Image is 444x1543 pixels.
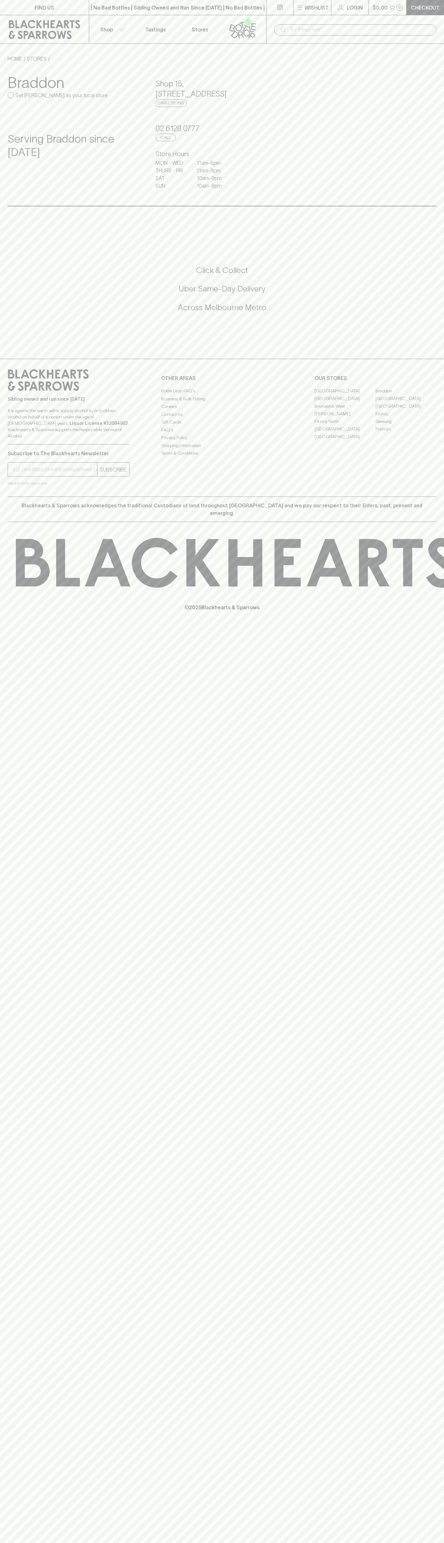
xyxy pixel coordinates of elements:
[178,15,222,43] a: Stores
[375,410,436,417] a: Fitzroy
[305,4,329,11] p: Wishlist
[145,26,166,33] p: Tastings
[156,149,288,159] h6: Store Hours
[35,4,54,11] p: FIND US
[373,4,388,11] p: $0.00
[398,6,401,9] p: 0
[315,417,375,425] a: Fitzroy North
[161,450,283,457] a: Terms & Conditions
[156,99,187,107] a: Directions
[411,4,440,11] p: Checkout
[161,403,283,411] a: Careers
[161,426,283,434] a: FAQ's
[100,466,127,473] p: SUBSCRIBE
[192,26,208,33] p: Stores
[156,159,187,167] p: MON - WED
[197,174,229,182] p: 10am - 9pm
[197,182,229,190] p: 10am - 8pm
[8,450,129,457] p: Subscribe to The Blackhearts Newsletter
[347,4,363,11] p: Login
[8,396,129,402] p: Sibling owned and run since [DATE]
[133,15,178,43] a: Tastings
[315,387,375,395] a: [GEOGRAPHIC_DATA]
[8,56,22,62] a: HOME
[375,387,436,395] a: Braddon
[156,134,176,141] a: Call
[197,167,229,174] p: 11am - 9pm
[8,132,140,159] h4: Serving Braddon since [DATE]
[315,425,375,433] a: [GEOGRAPHIC_DATA]
[100,26,113,33] p: Shop
[156,79,288,99] h5: Shop 15 , [STREET_ADDRESS]
[315,395,375,402] a: [GEOGRAPHIC_DATA]
[375,417,436,425] a: Geelong
[375,395,436,402] a: [GEOGRAPHIC_DATA]
[8,480,129,486] p: We will never spam you
[8,407,129,439] p: It is against the law to sell or supply alcohol to, or to obtain alcohol on behalf of a person un...
[375,402,436,410] a: [GEOGRAPHIC_DATA]
[13,464,97,475] input: e.g. jane@blackheartsandsparrows.com.au
[161,434,283,442] a: Privacy Policy
[8,302,436,313] h5: Across Melbourne Metro
[161,387,283,395] a: Bottle Drop FAQ's
[12,502,432,517] p: Blackhearts & Sparrows acknowledges the traditional Custodians of land throughout [GEOGRAPHIC_DAT...
[156,174,187,182] p: SAT
[315,374,436,382] p: OUR STORES
[161,418,283,426] a: Gift Cards
[156,167,187,174] p: THURS - FRI
[161,374,283,382] p: OTHER AREAS
[375,425,436,433] a: Prahran
[89,15,134,43] button: Shop
[289,25,431,35] input: Try "Pinot noir"
[8,240,436,346] div: Call to action block
[97,463,129,476] button: SUBSCRIBE
[70,421,128,426] strong: Liquor License #32064953
[8,74,140,91] h3: Braddon
[156,182,187,190] p: SUN
[315,410,375,417] a: [PERSON_NAME]
[16,91,108,99] p: Set [PERSON_NAME] as your local store
[161,442,283,449] a: Shipping Information
[197,159,229,167] p: 11am - 8pm
[156,124,288,134] h5: 02 6128 0777
[8,265,436,276] h5: Click & Collect
[161,395,283,403] a: Business & Bulk Gifting
[315,433,375,440] a: [GEOGRAPHIC_DATA]
[8,284,436,294] h5: Uber Same-Day Delivery
[27,56,47,62] a: STORES
[315,402,375,410] a: Brunswick West
[161,411,283,418] a: Contact Us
